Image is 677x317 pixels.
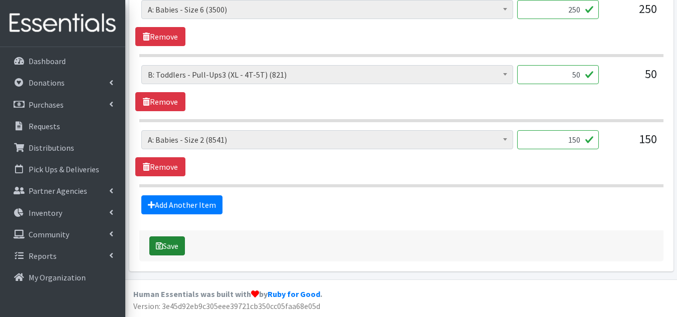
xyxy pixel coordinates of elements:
p: Donations [29,78,65,88]
a: Pick Ups & Deliveries [4,159,121,179]
span: Version: 3e45d92eb9c305eee39721cb350cc05faa68e05d [133,301,320,311]
a: Requests [4,116,121,136]
p: Pick Ups & Deliveries [29,164,99,174]
div: 150 [607,130,657,157]
span: A: Babies - Size 2 (8541) [148,133,507,147]
p: Inventory [29,208,62,218]
p: Reports [29,251,57,261]
a: My Organization [4,267,121,287]
span: B: Toddlers - Pull-Ups3 (XL - 4T-5T) (821) [141,65,513,84]
a: Ruby for Good [268,289,320,299]
p: Dashboard [29,56,66,66]
span: B: Toddlers - Pull-Ups3 (XL - 4T-5T) (821) [148,68,507,82]
a: Remove [135,27,185,46]
a: Remove [135,92,185,111]
p: My Organization [29,272,86,282]
input: Quantity [517,65,599,84]
p: Community [29,229,69,239]
span: A: Babies - Size 6 (3500) [148,3,507,17]
p: Purchases [29,100,64,110]
a: Donations [4,73,121,93]
p: Distributions [29,143,74,153]
strong: Human Essentials was built with by . [133,289,322,299]
div: 50 [607,65,657,92]
span: A: Babies - Size 2 (8541) [141,130,513,149]
button: Save [149,236,185,255]
img: HumanEssentials [4,7,121,40]
a: Remove [135,157,185,176]
a: Reports [4,246,121,266]
p: Partner Agencies [29,186,87,196]
a: Partner Agencies [4,181,121,201]
a: Distributions [4,138,121,158]
a: Dashboard [4,51,121,71]
p: Requests [29,121,60,131]
a: Purchases [4,95,121,115]
a: Community [4,224,121,244]
a: Inventory [4,203,121,223]
input: Quantity [517,130,599,149]
a: Add Another Item [141,195,222,214]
